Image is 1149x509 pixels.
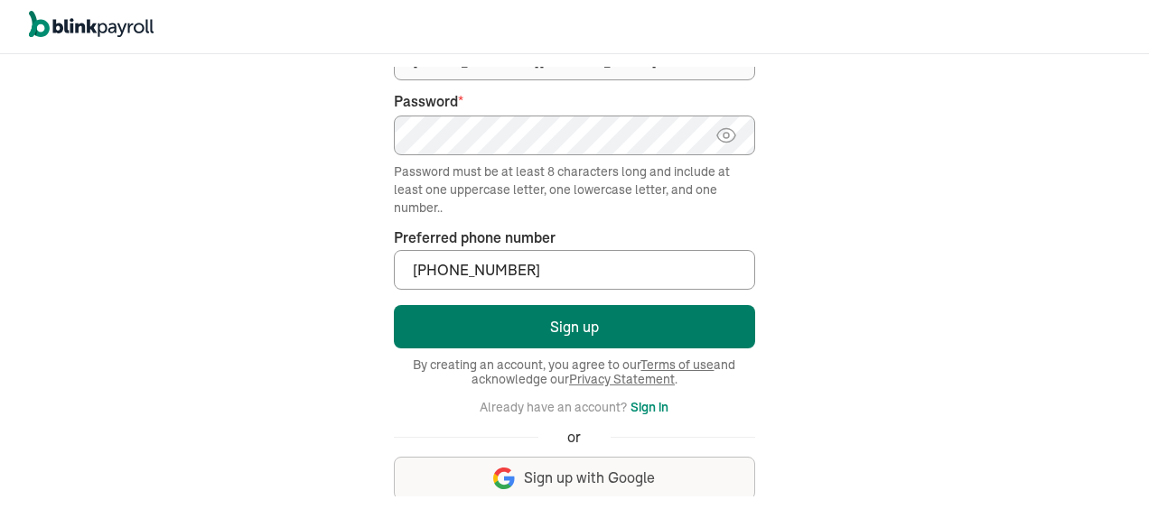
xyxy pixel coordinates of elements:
[631,396,668,418] button: Sign in
[493,467,515,489] img: google
[394,162,755,217] div: Password must be at least 8 characters long and include at least one uppercase letter, one lowerc...
[567,427,581,448] span: or
[394,357,755,386] span: By creating an account, you agree to our and acknowledge our .
[29,11,154,38] img: logo
[569,371,675,387] a: Privacy Statement
[394,227,556,248] label: Preferred phone number
[480,399,627,415] span: Already have an account?
[394,305,755,348] button: Sign up
[394,91,755,112] label: Password
[394,457,755,500] button: Sign up with Google
[715,125,737,146] img: eye
[394,250,755,290] input: Your phone number
[524,467,655,488] span: Sign up with Google
[848,314,1149,509] iframe: Chat Widget
[640,356,714,373] a: Terms of use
